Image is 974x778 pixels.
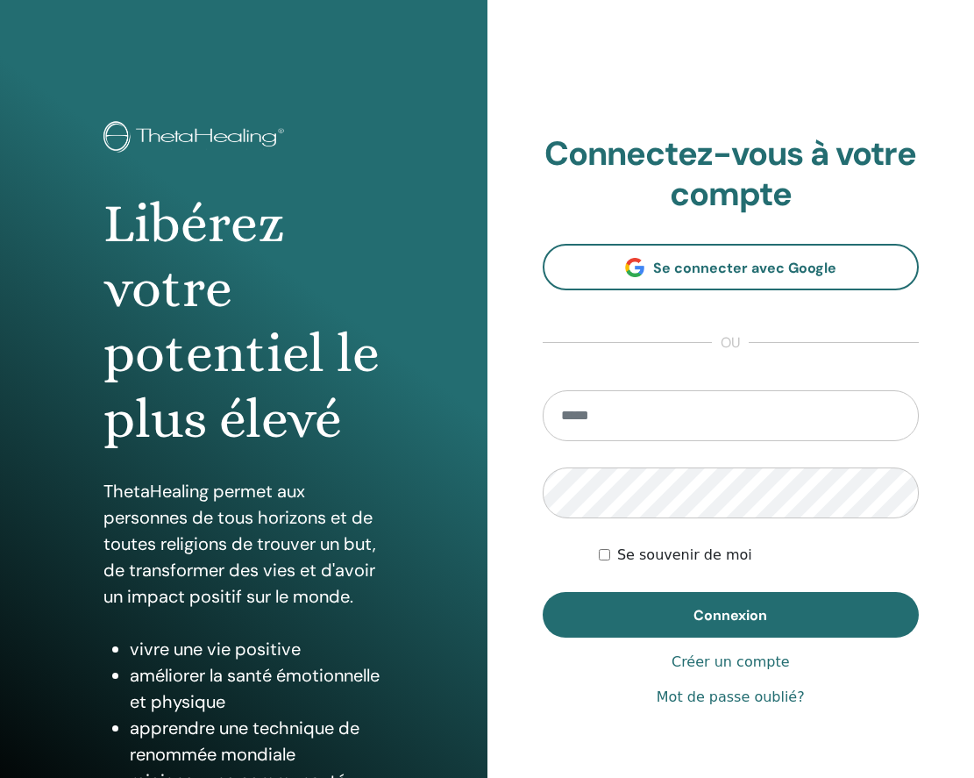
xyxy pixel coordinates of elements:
h2: Connectez-vous à votre compte [543,134,920,214]
div: Keep me authenticated indefinitely or until I manually logout [599,545,919,566]
p: ThetaHealing permet aux personnes de tous horizons et de toutes religions de trouver un but, de t... [103,478,384,610]
li: améliorer la santé émotionnelle et physique [130,662,384,715]
li: vivre une vie positive [130,636,384,662]
span: Se connecter avec Google [653,259,836,277]
span: Connexion [693,606,767,625]
a: Créer un compte [672,652,790,673]
a: Mot de passe oublié? [657,687,805,708]
li: apprendre une technique de renommée mondiale [130,715,384,767]
h1: Libérez votre potentiel le plus élevé [103,191,384,453]
label: Se souvenir de moi [617,545,752,566]
a: Se connecter avec Google [543,244,920,290]
span: ou [712,332,749,353]
button: Connexion [543,592,920,638]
